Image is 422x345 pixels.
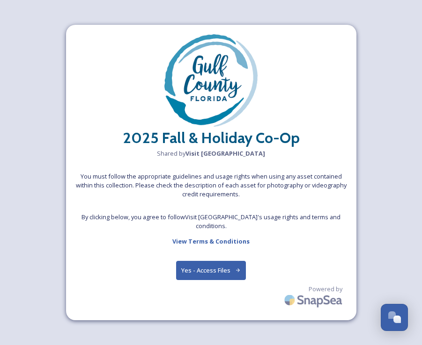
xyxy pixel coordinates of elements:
button: Yes - Access Files [176,261,246,280]
strong: Visit [GEOGRAPHIC_DATA] [185,149,265,158]
span: Shared by [157,149,265,158]
span: You must follow the appropriate guidelines and usage rights when using any asset contained within... [75,172,347,199]
span: Powered by [309,285,342,294]
span: By clicking below, you agree to follow Visit [GEOGRAPHIC_DATA] 's usage rights and terms and cond... [75,213,347,230]
img: download%20%282%29.png [164,34,258,126]
a: View Terms & Conditions [172,236,250,247]
strong: View Terms & Conditions [172,237,250,245]
img: SnapSea Logo [281,289,347,311]
button: Open Chat [381,304,408,331]
h2: 2025 Fall & Holiday Co-Op [123,127,300,149]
